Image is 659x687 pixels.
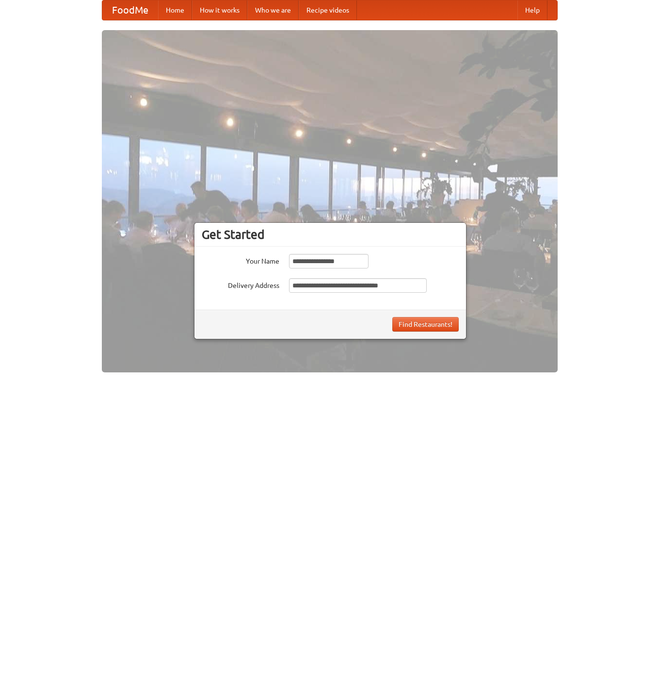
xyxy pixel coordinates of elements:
a: How it works [192,0,247,20]
a: Home [158,0,192,20]
a: Recipe videos [299,0,357,20]
label: Your Name [202,254,279,266]
label: Delivery Address [202,278,279,290]
button: Find Restaurants! [392,317,459,332]
a: Help [517,0,547,20]
a: Who we are [247,0,299,20]
a: FoodMe [102,0,158,20]
h3: Get Started [202,227,459,242]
